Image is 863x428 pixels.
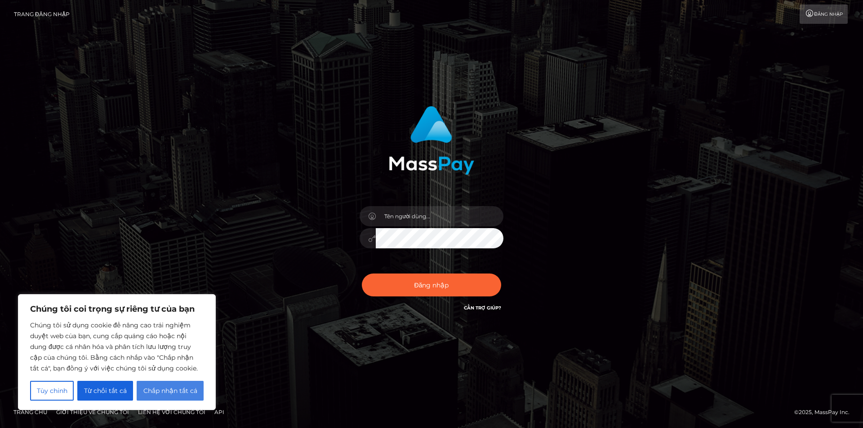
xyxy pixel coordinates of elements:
[14,11,70,18] font: Trang đăng nhập
[143,387,197,395] font: Chấp nhận tất cả
[77,381,133,401] button: Từ chối tất cả
[14,4,70,24] a: Trang đăng nhập
[794,409,799,415] font: ©
[134,405,209,419] a: Liên hệ với chúng tôi
[18,294,216,410] div: Chúng tôi coi trọng sự riêng tư của bạn
[376,206,503,226] input: Tên người dùng...
[138,409,205,415] font: Liên hệ với chúng tôi
[214,409,224,415] font: API
[37,387,67,395] font: Tùy chỉnh
[389,106,474,175] img: Đăng nhập MassPay
[362,274,501,296] button: Đăng nhập
[799,409,850,415] font: 2025, MassPay Inc.
[30,381,74,401] button: Tùy chỉnh
[56,409,129,415] font: Giới thiệu về chúng tôi
[10,405,51,419] a: Trang chủ
[13,409,47,415] font: Trang chủ
[414,281,449,289] font: Đăng nhập
[800,4,848,24] a: Đăng nhập
[464,305,501,311] a: Cần trợ giúp?
[53,405,133,419] a: Giới thiệu về chúng tôi
[211,405,228,419] a: API
[30,321,198,372] font: Chúng tôi sử dụng cookie để nâng cao trải nghiệm duyệt web của bạn, cung cấp quảng cáo hoặc nội d...
[30,304,195,314] font: Chúng tôi coi trọng sự riêng tư của bạn
[84,387,127,395] font: Từ chối tất cả
[137,381,204,401] button: Chấp nhận tất cả
[814,11,843,17] font: Đăng nhập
